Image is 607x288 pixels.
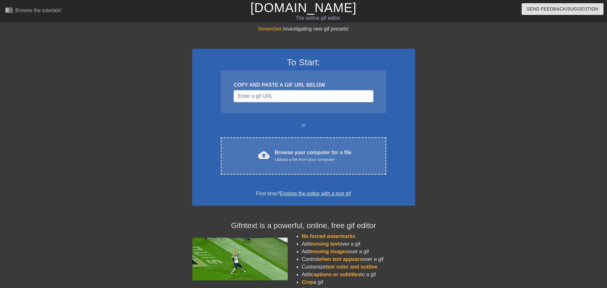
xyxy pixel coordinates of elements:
[234,81,373,89] div: COPY AND PASTE A GIF URL BELOW
[311,241,339,247] span: moving text
[280,191,351,196] a: Explore the editor with a test gif
[250,1,357,15] a: [DOMAIN_NAME]
[275,156,351,163] div: Upload a file from your computer
[302,263,415,271] li: Customize
[311,249,348,254] span: moving images
[5,6,61,16] a: Browse the tutorials!
[302,256,415,263] li: Control over a gif
[275,149,351,163] div: Browse your computer for a file
[258,26,283,32] span: November:
[311,272,360,277] span: captions or subtitles
[192,221,415,230] h4: Gifntext is a powerful, online, free gif editor
[326,264,377,270] span: text color and outline
[234,90,373,102] input: Username
[15,8,61,13] div: Browse the tutorials!
[200,57,407,68] h3: To Start:
[302,248,415,256] li: Add over a gif
[200,190,407,198] div: First time?
[522,3,603,15] button: Send Feedback/Suggestion
[318,256,363,262] span: when text appears
[209,121,399,129] div: or
[258,149,270,161] span: cloud_upload
[302,278,415,286] li: a gif
[5,6,13,14] span: menu_book
[302,279,314,285] span: Crop
[302,271,415,278] li: Add to a gif
[302,240,415,248] li: Add over a gif
[302,234,355,239] span: No forced watermarks
[206,14,430,22] div: The online gif editor
[192,25,415,33] div: Investigating new gif presets!
[527,5,598,13] span: Send Feedback/Suggestion
[192,238,288,280] img: football_small.gif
